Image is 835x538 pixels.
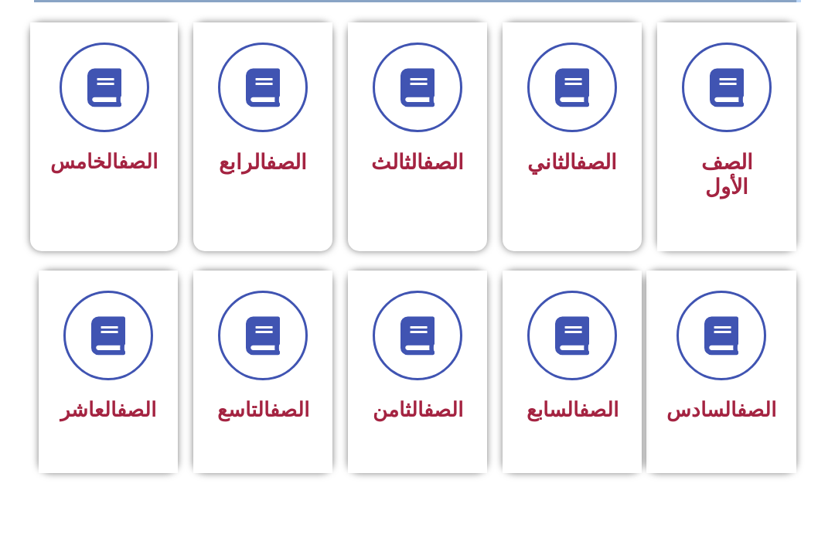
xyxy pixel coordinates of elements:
span: الرابع [219,150,307,175]
span: السابع [527,398,619,421]
a: الصف [737,398,776,421]
span: التاسع [217,398,309,421]
a: الصف [579,398,619,421]
span: الخامس [50,150,158,173]
span: الثالث [371,150,464,175]
a: الصف [118,150,158,173]
span: الثاني [527,150,617,175]
span: الصف الأول [701,150,753,199]
span: العاشر [60,398,156,421]
span: السادس [666,398,776,421]
a: الصف [266,150,307,175]
a: الصف [423,150,464,175]
a: الصف [117,398,156,421]
a: الصف [424,398,463,421]
a: الصف [576,150,617,175]
a: الصف [270,398,309,421]
span: الثامن [373,398,463,421]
